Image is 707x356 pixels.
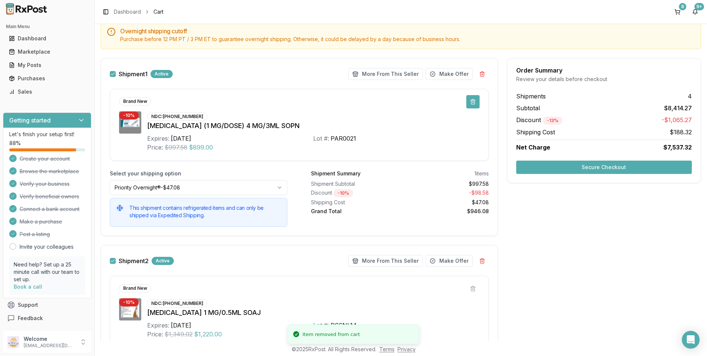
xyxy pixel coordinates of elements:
div: [DATE] [171,321,191,330]
button: Make Offer [426,68,473,80]
div: Open Intercom Messenger [682,331,700,349]
button: Feedback [3,312,91,325]
img: User avatar [7,336,19,348]
div: $47.08 [403,199,488,206]
div: 9+ [694,3,704,10]
div: [MEDICAL_DATA] 1 MG/0.5ML SOAJ [147,308,480,318]
span: Shipment 1 [119,71,148,77]
span: $899.00 [189,143,213,152]
button: 8 [672,6,683,18]
a: Dashboard [6,32,88,45]
button: Marketplace [3,46,91,58]
div: Lot #: [313,134,329,143]
div: Grand Total [311,208,397,215]
span: $997.58 [165,143,187,152]
h2: Main Menu [6,24,88,30]
div: Brand New [119,97,151,105]
span: Net Charge [516,144,550,151]
span: Post a listing [20,231,50,238]
span: $1,220.00 [194,330,222,339]
div: My Posts [9,61,85,69]
div: Shipping Cost [311,199,397,206]
button: Purchases [3,73,91,84]
p: [EMAIL_ADDRESS][DOMAIN_NAME] [24,343,75,349]
span: 4 [688,92,692,101]
div: Purchase before 12 PM PT / 3 PM ET to guarantee overnight shipping. Otherwise, it could be delaye... [120,36,695,43]
img: RxPost Logo [3,3,50,15]
span: Verify beneficial owners [20,193,79,200]
span: Shipments [516,92,546,101]
img: Wegovy 1 MG/0.5ML SOAJ [119,298,141,320]
span: $188.32 [670,128,692,137]
div: - 13 % [543,117,562,125]
div: Shipment Subtotal [311,180,397,188]
span: 88 % [9,140,21,147]
div: - 10 % [119,298,139,306]
div: Brand New [119,284,151,292]
div: - $98.58 [403,189,488,197]
a: Dashboard [114,8,141,16]
div: Sales [9,88,85,95]
p: Welcome [24,335,75,343]
div: PAR0021 [331,134,356,143]
h3: Getting started [9,116,51,125]
button: More From This Seller [348,255,423,267]
span: Shipping Cost [516,128,555,137]
button: Make Offer [426,255,473,267]
div: 8 [679,3,686,10]
div: NDC: [PHONE_NUMBER] [147,112,207,121]
div: [MEDICAL_DATA] (1 MG/DOSE) 4 MG/3ML SOPN [147,121,480,131]
span: Create your account [20,155,70,162]
a: Privacy [398,346,416,352]
div: Active [152,257,174,265]
div: Price: [147,143,163,152]
div: [DATE] [171,134,191,143]
button: 9+ [689,6,701,18]
div: Active [150,70,173,78]
div: Dashboard [9,35,85,42]
a: Purchases [6,72,88,85]
span: Make a purchase [20,218,62,225]
div: Expires: [147,321,169,330]
div: $946.08 [403,208,488,215]
p: Let's finish your setup first! [9,131,85,138]
div: Shipment Summary [311,170,361,177]
a: Terms [379,346,395,352]
span: Feedback [18,315,43,322]
h5: This shipment contains refrigerated items and can only be shipped via Expedited Shipping. [129,204,281,219]
div: Discount [311,189,397,197]
button: My Posts [3,59,91,71]
label: Select your shipping option [110,170,287,177]
img: Ozempic (1 MG/DOSE) 4 MG/3ML SOPN [119,111,141,134]
button: Sales [3,86,91,98]
span: Browse the marketplace [20,168,79,175]
a: Invite your colleagues [20,243,74,251]
div: Review your details before checkout [516,75,692,83]
div: Expires: [147,134,169,143]
h5: Overnight shipping cutoff [120,28,695,34]
span: $1,349.02 [165,330,193,339]
button: Secure Checkout [516,161,692,174]
button: Dashboard [3,33,91,44]
div: Item removed from cart [302,331,360,338]
span: $7,537.32 [663,143,692,152]
span: Connect a bank account [20,205,80,213]
a: My Posts [6,58,88,72]
a: Book a call [14,283,42,290]
span: Verify your business [20,180,70,188]
div: $997.58 [403,180,488,188]
button: Support [3,298,91,312]
div: NDC: [PHONE_NUMBER] [147,299,207,308]
span: $8,414.27 [664,104,692,112]
span: Discount [516,116,562,124]
span: Subtotal [516,104,540,112]
div: 1 items [474,170,489,177]
div: - 10 % [334,189,353,197]
div: - 10 % [119,111,139,120]
div: Order Summary [516,67,692,73]
div: Purchases [9,75,85,82]
a: Marketplace [6,45,88,58]
div: Marketplace [9,48,85,56]
button: More From This Seller [348,68,423,80]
